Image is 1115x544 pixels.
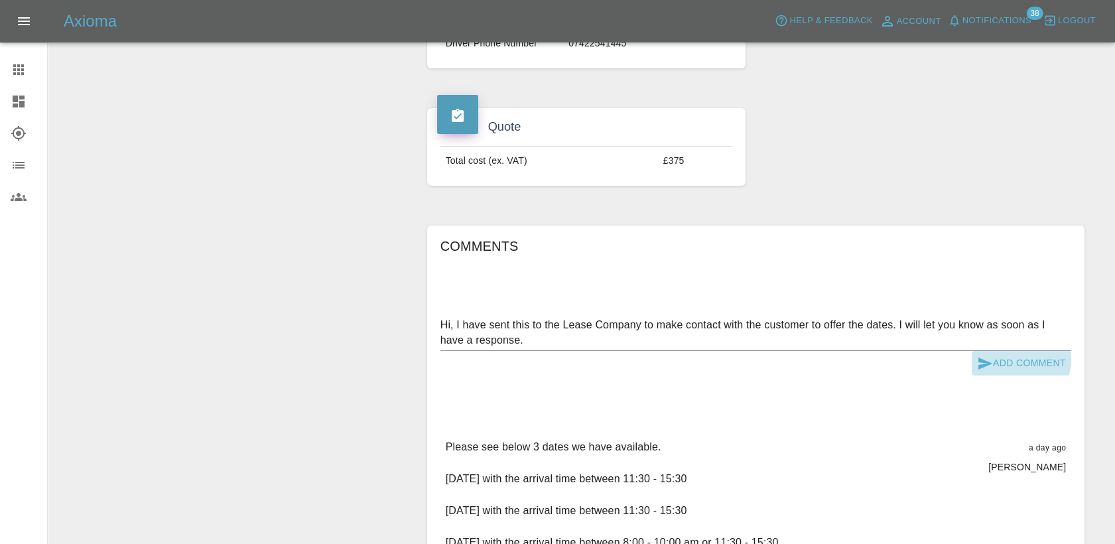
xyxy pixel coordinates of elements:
button: Open drawer [8,5,40,37]
td: Driver Phone Number [440,29,563,58]
span: a day ago [1029,443,1066,452]
button: Add Comment [972,351,1071,375]
button: Help & Feedback [771,11,876,31]
p: [PERSON_NAME] [988,460,1066,474]
span: Logout [1058,13,1096,29]
h6: Comments [440,236,1071,257]
td: Total cost (ex. VAT) [440,147,658,176]
span: Account [897,14,941,29]
button: Logout [1040,11,1099,31]
td: 07422541445 [563,29,732,58]
span: Help & Feedback [789,13,872,29]
button: Notifications [945,11,1035,31]
a: Account [876,11,945,32]
h5: Axioma [64,11,117,32]
span: 38 [1026,7,1043,20]
textarea: Hi, I have sent this to the Lease Company to make contact with the customer to offer the dates. I... [440,317,1071,348]
span: Notifications [962,13,1031,29]
td: £375 [658,147,733,176]
h4: Quote [437,118,736,136]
